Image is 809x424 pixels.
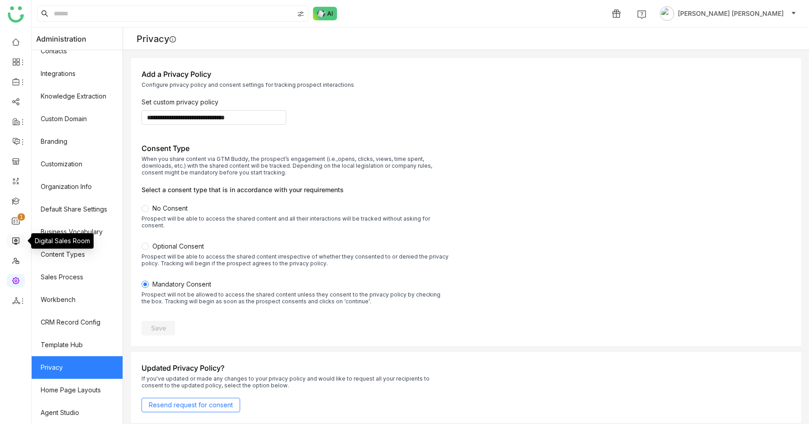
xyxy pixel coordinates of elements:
div: Privacy [137,33,176,44]
a: Contacts [32,40,123,62]
button: Resend request for consent [142,398,240,412]
a: Content Types [32,243,123,266]
button: [PERSON_NAME] [PERSON_NAME] [658,6,798,21]
span: Resend request for consent [149,400,233,410]
div: When you share content via GTM Buddy, the prospect’s engagement (i.e.,opens, clicks, views, time ... [142,155,449,176]
span: [PERSON_NAME] [PERSON_NAME] [678,9,784,19]
a: Custom Domain [32,108,123,130]
a: Home Page Layouts [32,379,123,401]
a: Customization [32,153,123,175]
span: No Consent [152,204,188,212]
a: Organization Info [32,175,123,198]
a: Agent Studio [32,401,123,424]
a: Sales Process [32,266,123,288]
a: Default Share Settings [32,198,123,221]
div: Prospect will be able to access the shared content irrespective of whether they consented to or d... [142,253,449,267]
img: avatar [660,6,674,21]
div: Set custom privacy policy [142,97,790,107]
a: Business Vocabulary [32,221,123,243]
img: help.svg [637,10,646,19]
a: Workbench [32,288,123,311]
div: Prospect will not be allowed to access the shared content unless they consent to the privacy poli... [142,291,449,305]
p: 1 [19,212,23,221]
div: Digital Sales Room [31,233,94,249]
div: Prospect will be able to access the shared content and all their interactions will be tracked wit... [142,215,449,229]
button: Save [142,321,175,335]
a: Branding [32,130,123,153]
a: Integrations [32,62,123,85]
div: Configure privacy policy and consent settings for tracking prospect interactions [142,81,449,88]
span: Administration [36,28,86,50]
a: Template Hub [32,334,123,356]
a: Knowledge Extraction [32,85,123,108]
img: logo [8,6,24,23]
span: Optional Consent [152,242,204,250]
div: Select a consent type that is in accordance with your requirements [142,185,790,194]
nz-badge-sup: 1 [18,213,25,221]
img: search-type.svg [297,10,304,18]
img: ask-buddy-normal.svg [313,7,337,20]
div: If you've updated or made any changes to your privacy policy and would like to request all your r... [142,375,449,389]
a: CRM Record Config [32,311,123,334]
div: Add a Privacy Policy [142,69,790,80]
span: Mandatory Consent [152,280,211,288]
div: Consent Type [142,143,790,154]
a: Privacy [32,356,123,379]
div: Updated Privacy Policy? [142,363,790,373]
